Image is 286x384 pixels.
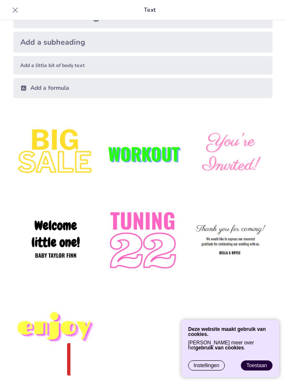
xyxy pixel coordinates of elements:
[13,287,97,371] img: 7.jpeg
[189,112,273,196] img: 3.jpeg
[189,199,273,283] img: 6.jpeg
[241,361,272,370] a: Toestaan
[13,199,97,283] img: 4.jpeg
[94,354,252,365] p: Your request was made with invalid credentials.
[13,112,97,196] img: 1.jpeg
[13,32,273,53] div: Add a subheading
[101,199,185,283] img: 5.jpeg
[195,345,244,351] a: gebruik van cookies
[194,363,219,368] span: Instellingen
[13,78,273,98] div: Add a formula
[13,56,273,75] div: Add a little bit of body text
[188,326,266,337] strong: Deze website maakt gebruik van cookies.
[246,363,267,368] span: Toestaan
[188,340,273,350] p: [PERSON_NAME] meer over het .
[101,112,185,196] img: 2.jpeg
[189,361,224,370] a: Instellingen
